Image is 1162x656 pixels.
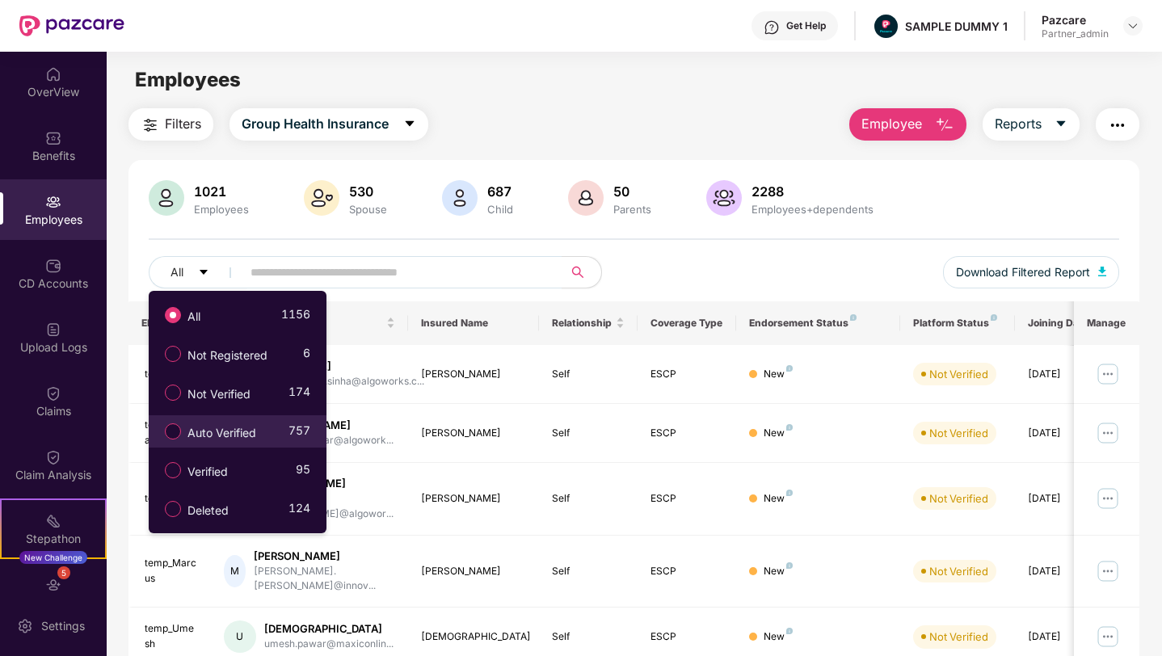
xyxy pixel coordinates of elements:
div: M [224,555,246,587]
div: 687 [484,183,516,200]
div: Endorsement Status [749,317,887,330]
button: Allcaret-down [149,256,247,288]
span: Filters [165,114,201,134]
span: 124 [288,499,310,523]
span: caret-down [198,267,209,280]
div: Self [552,491,625,507]
img: svg+xml;base64,PHN2ZyB4bWxucz0iaHR0cDovL3d3dy53My5vcmcvMjAwMC9zdmciIHhtbG5zOnhsaW5rPSJodHRwOi8vd3... [706,180,742,216]
button: Download Filtered Report [943,256,1119,288]
img: svg+xml;base64,PHN2ZyBpZD0iQmVuZWZpdHMiIHhtbG5zPSJodHRwOi8vd3d3LnczLm9yZy8yMDAwL3N2ZyIgd2lkdGg9Ij... [45,130,61,146]
span: 1156 [281,305,310,329]
div: U [224,620,256,653]
div: 1021 [191,183,252,200]
img: svg+xml;base64,PHN2ZyB4bWxucz0iaHR0cDovL3d3dy53My5vcmcvMjAwMC9zdmciIHhtbG5zOnhsaW5rPSJodHRwOi8vd3... [442,180,478,216]
div: umesh.pawar@maxiconlin... [264,637,394,652]
img: svg+xml;base64,PHN2ZyB4bWxucz0iaHR0cDovL3d3dy53My5vcmcvMjAwMC9zdmciIHdpZHRoPSI4IiBoZWlnaHQ9IjgiIH... [991,314,997,321]
img: svg+xml;base64,PHN2ZyBpZD0iQ2xhaW0iIHhtbG5zPSJodHRwOi8vd3d3LnczLm9yZy8yMDAwL3N2ZyIgd2lkdGg9IjIwIi... [45,385,61,402]
img: svg+xml;base64,PHN2ZyB4bWxucz0iaHR0cDovL3d3dy53My5vcmcvMjAwMC9zdmciIHhtbG5zOnhsaW5rPSJodHRwOi8vd3... [1098,267,1106,276]
div: New [764,426,793,441]
div: Employees+dependents [748,203,877,216]
span: Relationship [552,317,613,330]
div: Not Verified [929,563,988,579]
div: New [764,564,793,579]
button: Group Health Insurancecaret-down [229,108,428,141]
img: svg+xml;base64,PHN2ZyBpZD0iVXBsb2FkX0xvZ3MiIGRhdGEtbmFtZT0iVXBsb2FkIExvZ3MiIHhtbG5zPSJodHRwOi8vd3... [45,322,61,338]
span: Deleted [181,502,235,519]
span: 174 [288,383,310,406]
div: Stepathon [2,531,105,547]
img: svg+xml;base64,PHN2ZyB4bWxucz0iaHR0cDovL3d3dy53My5vcmcvMjAwMC9zdmciIHdpZHRoPSI4IiBoZWlnaHQ9IjgiIH... [786,490,793,496]
img: svg+xml;base64,PHN2ZyBpZD0iRW5kb3JzZW1lbnRzIiB4bWxucz0iaHR0cDovL3d3dy53My5vcmcvMjAwMC9zdmciIHdpZH... [45,577,61,593]
span: Auto Verified [181,424,263,442]
img: New Pazcare Logo [19,15,124,36]
span: Not Registered [181,347,274,364]
div: Not Verified [929,490,988,507]
img: Pazcare_Alternative_logo-01-01.png [874,15,898,38]
div: ESCP [650,629,723,645]
div: [DATE] [1028,426,1101,441]
div: [PERSON_NAME] [259,476,394,491]
div: [PERSON_NAME] [421,426,527,441]
div: New Challenge [19,551,87,564]
th: EID [128,301,211,345]
div: 50 [610,183,655,200]
img: svg+xml;base64,PHN2ZyB4bWxucz0iaHR0cDovL3d3dy53My5vcmcvMjAwMC9zdmciIHhtbG5zOnhsaW5rPSJodHRwOi8vd3... [149,180,184,216]
div: [DEMOGRAPHIC_DATA] [264,621,394,637]
img: svg+xml;base64,PHN2ZyB4bWxucz0iaHR0cDovL3d3dy53My5vcmcvMjAwMC9zdmciIHhtbG5zOnhsaW5rPSJodHRwOi8vd3... [568,180,604,216]
th: Joining Date [1015,301,1114,345]
img: svg+xml;base64,PHN2ZyB4bWxucz0iaHR0cDovL3d3dy53My5vcmcvMjAwMC9zdmciIHdpZHRoPSI4IiBoZWlnaHQ9IjgiIH... [850,314,857,321]
div: 2288 [748,183,877,200]
span: caret-down [403,117,416,132]
span: caret-down [1055,117,1067,132]
button: Reportscaret-down [983,108,1080,141]
button: search [562,256,602,288]
span: EID [141,317,186,330]
div: ESCP [650,491,723,507]
div: Parents [610,203,655,216]
div: [PERSON_NAME].sinha@algoworks.c... [245,374,424,389]
div: [PERSON_NAME] [421,491,527,507]
img: svg+xml;base64,PHN2ZyBpZD0iQ2xhaW0iIHhtbG5zPSJodHRwOi8vd3d3LnczLm9yZy8yMDAwL3N2ZyIgd2lkdGg9IjIwIi... [45,449,61,465]
img: svg+xml;base64,PHN2ZyB4bWxucz0iaHR0cDovL3d3dy53My5vcmcvMjAwMC9zdmciIHdpZHRoPSIyNCIgaGVpZ2h0PSIyNC... [1108,116,1127,135]
div: New [764,629,793,645]
div: [PERSON_NAME] [264,418,394,433]
th: Coverage Type [638,301,736,345]
th: Insured Name [408,301,540,345]
div: [PERSON_NAME] [421,367,527,382]
div: [DATE] [1028,629,1101,645]
img: manageButton [1095,624,1121,650]
div: Child [484,203,516,216]
div: Self [552,564,625,579]
div: ESCP [650,426,723,441]
div: [DATE] [1028,564,1101,579]
div: Employees [191,203,252,216]
div: [DATE] [1028,491,1101,507]
div: New [764,491,793,507]
div: Not Verified [929,425,988,441]
div: [PERSON_NAME] [245,359,424,374]
div: 5 [57,566,70,579]
div: Not Verified [929,629,988,645]
div: Self [552,367,625,382]
img: svg+xml;base64,PHN2ZyBpZD0iRW1wbG95ZWVzIiB4bWxucz0iaHR0cDovL3d3dy53My5vcmcvMjAwMC9zdmciIHdpZHRoPS... [45,194,61,210]
span: Group Health Insurance [242,114,389,134]
button: Filters [128,108,213,141]
span: 6 [303,344,310,368]
img: svg+xml;base64,PHN2ZyB4bWxucz0iaHR0cDovL3d3dy53My5vcmcvMjAwMC9zdmciIHdpZHRoPSIyMSIgaGVpZ2h0PSIyMC... [45,513,61,529]
img: svg+xml;base64,PHN2ZyB4bWxucz0iaHR0cDovL3d3dy53My5vcmcvMjAwMC9zdmciIHdpZHRoPSIyNCIgaGVpZ2h0PSIyNC... [141,116,160,135]
img: svg+xml;base64,PHN2ZyBpZD0iQ0RfQWNjb3VudHMiIGRhdGEtbmFtZT0iQ0QgQWNjb3VudHMiIHhtbG5zPSJodHRwOi8vd3... [45,258,61,274]
div: Self [552,426,625,441]
img: svg+xml;base64,PHN2ZyB4bWxucz0iaHR0cDovL3d3dy53My5vcmcvMjAwMC9zdmciIHhtbG5zOnhsaW5rPSJodHRwOi8vd3... [304,180,339,216]
div: SAMPLE DUMMY 1 [905,19,1008,34]
img: svg+xml;base64,PHN2ZyB4bWxucz0iaHR0cDovL3d3dy53My5vcmcvMjAwMC9zdmciIHhtbG5zOnhsaW5rPSJodHRwOi8vd3... [935,116,954,135]
span: 95 [296,460,310,484]
div: [DEMOGRAPHIC_DATA] [421,629,527,645]
span: Employees [135,68,241,91]
img: svg+xml;base64,PHN2ZyBpZD0iSG9tZSIgeG1sbnM9Imh0dHA6Ly93d3cudzMub3JnLzIwMDAvc3ZnIiB3aWR0aD0iMjAiIG... [45,66,61,82]
th: Relationship [539,301,638,345]
div: rishi.[PERSON_NAME]@algowor... [259,491,394,522]
span: search [562,266,593,279]
span: All [171,263,183,281]
img: manageButton [1095,361,1121,387]
div: Self [552,629,625,645]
